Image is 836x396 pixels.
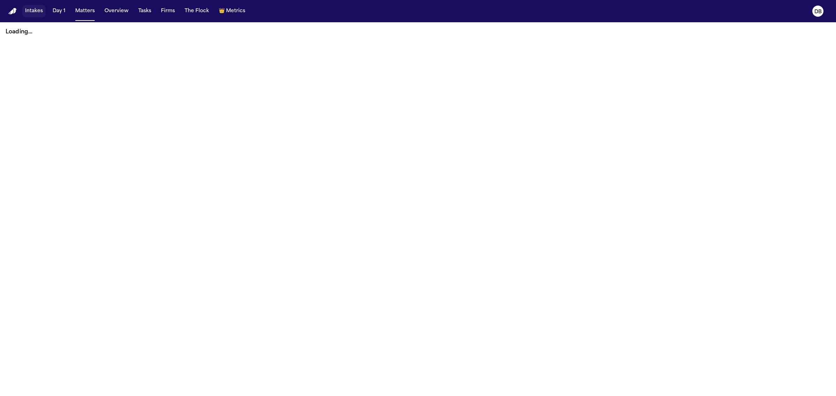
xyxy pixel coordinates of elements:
button: Day 1 [50,5,68,17]
button: The Flock [182,5,212,17]
button: Tasks [136,5,154,17]
button: Intakes [22,5,46,17]
button: Firms [158,5,178,17]
img: Finch Logo [8,8,17,15]
button: Matters [72,5,98,17]
button: Overview [102,5,131,17]
button: crownMetrics [216,5,248,17]
p: Loading... [6,28,830,36]
a: Home [8,8,17,15]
